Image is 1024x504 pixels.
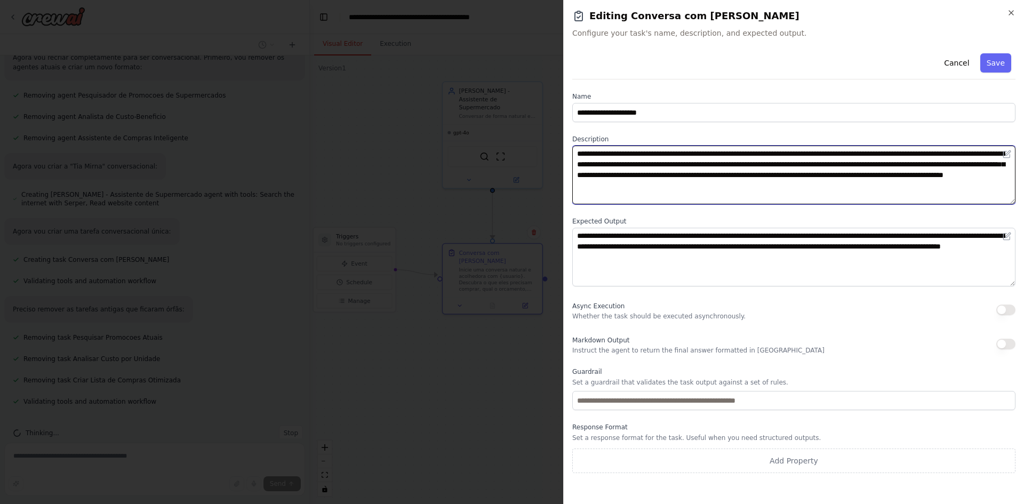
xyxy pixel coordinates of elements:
h2: Editing Conversa com [PERSON_NAME] [572,9,1015,23]
label: Guardrail [572,367,1015,376]
button: Open in editor [1001,148,1013,161]
label: Expected Output [572,217,1015,226]
button: Open in editor [1001,230,1013,243]
span: Async Execution [572,302,625,310]
p: Set a response format for the task. Useful when you need structured outputs. [572,434,1015,442]
p: Whether the task should be executed asynchronously. [572,312,746,321]
span: Configure your task's name, description, and expected output. [572,28,1015,38]
label: Response Format [572,423,1015,431]
p: Set a guardrail that validates the task output against a set of rules. [572,378,1015,387]
label: Name [572,92,1015,101]
button: Cancel [938,53,975,73]
p: Instruct the agent to return the final answer formatted in [GEOGRAPHIC_DATA] [572,346,825,355]
button: Add Property [572,449,1015,473]
button: Save [980,53,1011,73]
span: Markdown Output [572,337,629,344]
label: Description [572,135,1015,143]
